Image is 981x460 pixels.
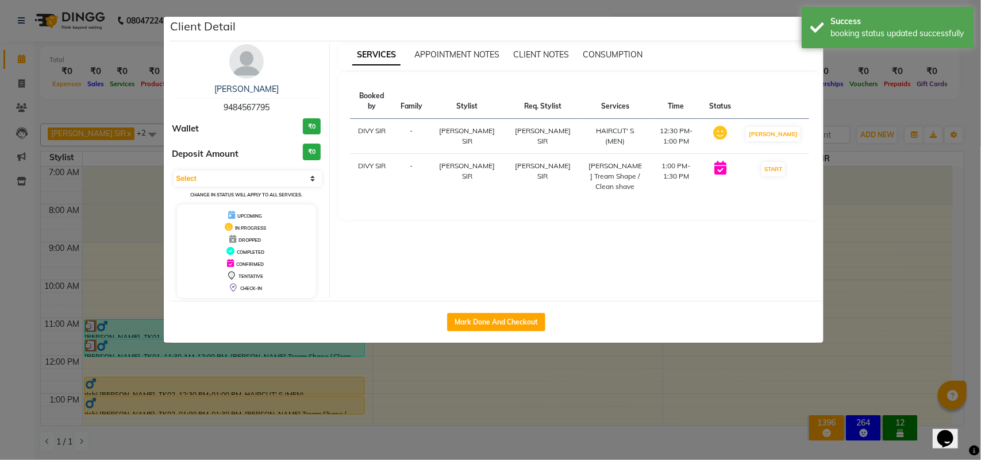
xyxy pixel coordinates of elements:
td: - [394,154,429,199]
a: [PERSON_NAME] [214,84,279,94]
span: DROPPED [238,237,261,243]
span: CONFIRMED [236,261,264,267]
div: booking status updated successfully [830,28,965,40]
th: Family [394,84,429,119]
th: Status [702,84,738,119]
span: CLIENT NOTES [513,49,569,60]
th: Stylist [429,84,505,119]
span: TENTATIVE [238,273,263,279]
td: 1:00 PM-1:30 PM [650,154,703,199]
span: APPOINTMENT NOTES [414,49,499,60]
span: CONSUMPTION [583,49,643,60]
td: DIVY SIR [350,119,394,154]
td: 12:30 PM-1:00 PM [650,119,703,154]
th: Req. Stylist [505,84,581,119]
span: 9484567795 [224,102,270,113]
th: Services [581,84,650,119]
button: [PERSON_NAME] [746,127,801,141]
small: Change in status will apply to all services. [190,192,302,198]
td: - [394,119,429,154]
th: Time [650,84,703,119]
span: UPCOMING [237,213,262,219]
span: CHECK-IN [240,285,262,291]
button: START [761,162,785,176]
span: Wallet [172,122,199,136]
h3: ₹0 [303,144,321,160]
span: [PERSON_NAME] SIR [439,161,495,180]
div: [PERSON_NAME] Tream Shape / Clean shave [588,161,643,192]
span: COMPLETED [237,249,264,255]
div: HAIRCUT' S (MEN) [588,126,643,146]
img: avatar [229,44,264,79]
span: SERVICES [352,45,401,65]
h5: Client Detail [171,18,236,35]
th: Booked by [350,84,394,119]
div: Success [830,16,965,28]
span: [PERSON_NAME] SIR [515,126,571,145]
span: IN PROGRESS [235,225,266,231]
h3: ₹0 [303,118,321,135]
td: DIVY SIR [350,154,394,199]
span: [PERSON_NAME] SIR [515,161,571,180]
button: Mark Done And Checkout [447,313,545,331]
iframe: chat widget [933,414,970,449]
span: [PERSON_NAME] SIR [439,126,495,145]
span: Deposit Amount [172,148,239,161]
